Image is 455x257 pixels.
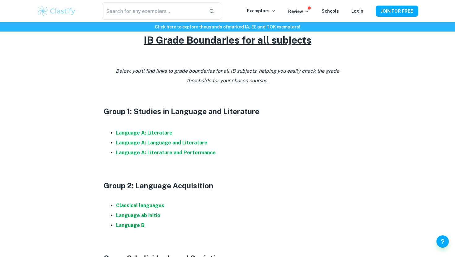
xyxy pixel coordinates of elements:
p: Exemplars [247,7,276,14]
a: Login [351,9,363,14]
u: IB Grade Boundaries for all subjects [144,34,311,46]
a: Language ab initio [116,212,160,218]
button: JOIN FOR FREE [376,6,418,17]
a: Schools [322,9,339,14]
h6: Click here to explore thousands of marked IA, EE and TOK exemplars ! [1,24,454,30]
h3: Group 1: Studies in Language and Literature [104,106,351,117]
a: Language B [116,222,145,228]
a: Language A: Language and Literature [116,140,207,146]
input: Search for any exemplars... [102,2,204,20]
button: Help and Feedback [436,235,449,248]
a: Classical languages [116,203,164,208]
i: Below, you'll find links to grade boundaries for all IB subjects, helping you easily check the gr... [116,68,339,83]
img: Clastify logo [37,5,76,17]
a: Language A: Literature and Performance [116,150,216,156]
p: Review [288,8,309,15]
h3: Group 2: Language Acquisition [104,180,351,191]
a: Language A: Literature [116,130,172,136]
